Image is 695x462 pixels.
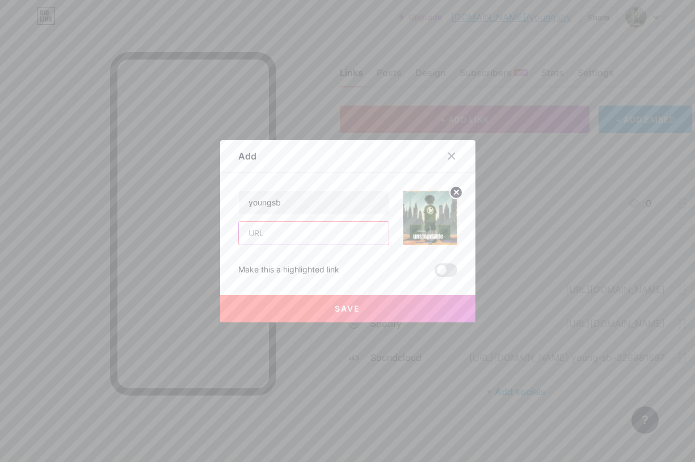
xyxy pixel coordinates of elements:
span: Save [335,304,360,313]
input: Title [239,191,389,214]
input: URL [239,222,389,245]
div: Add [238,149,256,163]
button: Save [220,295,475,322]
div: Make this a highlighted link [238,263,339,277]
img: link_thumbnail [403,191,457,245]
